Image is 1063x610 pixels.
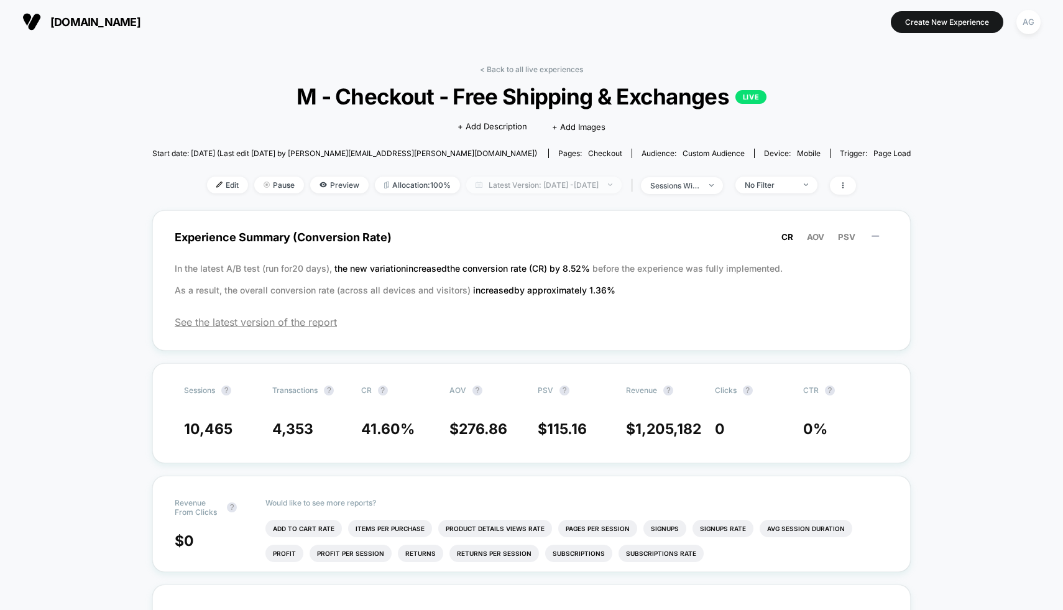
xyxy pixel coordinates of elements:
[254,177,304,193] span: Pause
[547,420,587,438] span: 115.16
[438,520,552,537] li: Product Details Views Rate
[873,149,911,158] span: Page Load
[803,420,827,438] span: 0 %
[175,223,888,251] span: Experience Summary (Conversion Rate)
[175,257,888,301] p: In the latest A/B test (run for 20 days), before the experience was fully implemented. As a resul...
[473,285,615,295] span: increased by approximately 1.36 %
[480,65,583,74] a: < Back to all live experiences
[635,420,701,438] span: 1,205,182
[449,420,507,438] span: $
[838,232,855,242] span: PSV
[384,182,389,188] img: rebalance
[588,149,622,158] span: checkout
[310,545,392,562] li: Profit Per Session
[184,386,215,395] span: Sessions
[643,520,686,537] li: Signups
[628,177,641,195] span: |
[559,386,569,395] button: ?
[735,90,766,104] p: LIVE
[207,177,248,193] span: Edit
[449,386,466,395] span: AOV
[538,386,553,395] span: PSV
[175,498,221,517] span: Revenue From Clicks
[797,149,821,158] span: mobile
[558,149,622,158] div: Pages:
[375,177,460,193] span: Allocation: 100%
[1016,10,1041,34] div: AG
[265,520,342,537] li: Add To Cart Rate
[334,263,592,274] span: the new variation increased the conversion rate (CR) by 8.52 %
[1013,9,1044,35] button: AG
[472,386,482,395] button: ?
[449,545,539,562] li: Returns Per Session
[184,532,194,550] span: 0
[743,386,753,395] button: ?
[891,11,1003,33] button: Create New Experience
[348,520,432,537] li: Items Per Purchase
[190,83,873,109] span: M - Checkout - Free Shipping & Exchanges
[715,386,737,395] span: Clicks
[760,520,852,537] li: Avg Session Duration
[361,420,415,438] span: 41.60 %
[458,121,527,133] span: + Add Description
[272,420,313,438] span: 4,353
[227,502,237,512] button: ?
[552,122,605,132] span: + Add Images
[608,183,612,186] img: end
[840,149,911,158] div: Trigger:
[642,149,745,158] div: Audience:
[398,545,443,562] li: Returns
[221,386,231,395] button: ?
[803,231,828,243] button: AOV
[19,12,144,32] button: [DOMAIN_NAME]
[754,149,830,158] span: Device:
[781,232,793,242] span: CR
[626,386,657,395] span: Revenue
[558,520,637,537] li: Pages Per Session
[778,231,797,243] button: CR
[476,182,482,188] img: calendar
[709,184,714,187] img: end
[175,316,888,328] span: See the latest version of the report
[693,520,753,537] li: Signups Rate
[361,386,372,395] span: CR
[175,532,194,550] span: $
[310,177,369,193] span: Preview
[184,420,232,438] span: 10,465
[803,386,819,395] span: CTR
[324,386,334,395] button: ?
[272,386,318,395] span: Transactions
[545,545,612,562] li: Subscriptions
[378,386,388,395] button: ?
[152,149,537,158] span: Start date: [DATE] (Last edit [DATE] by [PERSON_NAME][EMAIL_ADDRESS][PERSON_NAME][DOMAIN_NAME])
[663,386,673,395] button: ?
[50,16,140,29] span: [DOMAIN_NAME]
[650,181,700,190] div: sessions with impression
[216,182,223,188] img: edit
[22,12,41,31] img: Visually logo
[265,545,303,562] li: Profit
[825,386,835,395] button: ?
[804,183,808,186] img: end
[619,545,704,562] li: Subscriptions Rate
[807,232,824,242] span: AOV
[264,182,270,188] img: end
[683,149,745,158] span: Custom Audience
[626,420,701,438] span: $
[459,420,507,438] span: 276.86
[715,420,725,438] span: 0
[538,420,587,438] span: $
[265,498,888,507] p: Would like to see more reports?
[834,231,859,243] button: PSV
[745,180,794,190] div: No Filter
[466,177,622,193] span: Latest Version: [DATE] - [DATE]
